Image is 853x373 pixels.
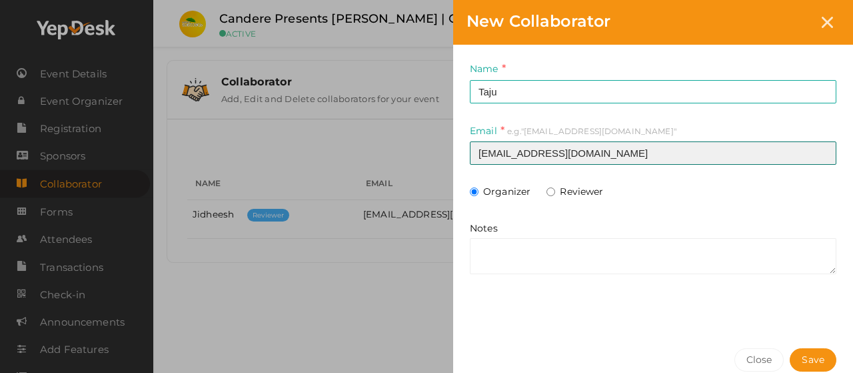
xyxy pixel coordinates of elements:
label: Notes [470,222,498,235]
button: Save [790,348,836,372]
span: New Collaborator [466,11,610,31]
label: Name [470,61,506,77]
input: Name [470,80,836,103]
input: Organizer [470,188,478,196]
label: Organizer [470,185,530,198]
span: e.g."[EMAIL_ADDRESS][DOMAIN_NAME]" [507,126,676,136]
label: Email [470,123,504,139]
input: Reviewer [546,188,555,196]
button: Close [734,348,784,372]
label: Reviewer [546,185,603,198]
input: ex: some@example.com [470,141,836,165]
span: Save [802,353,824,367]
